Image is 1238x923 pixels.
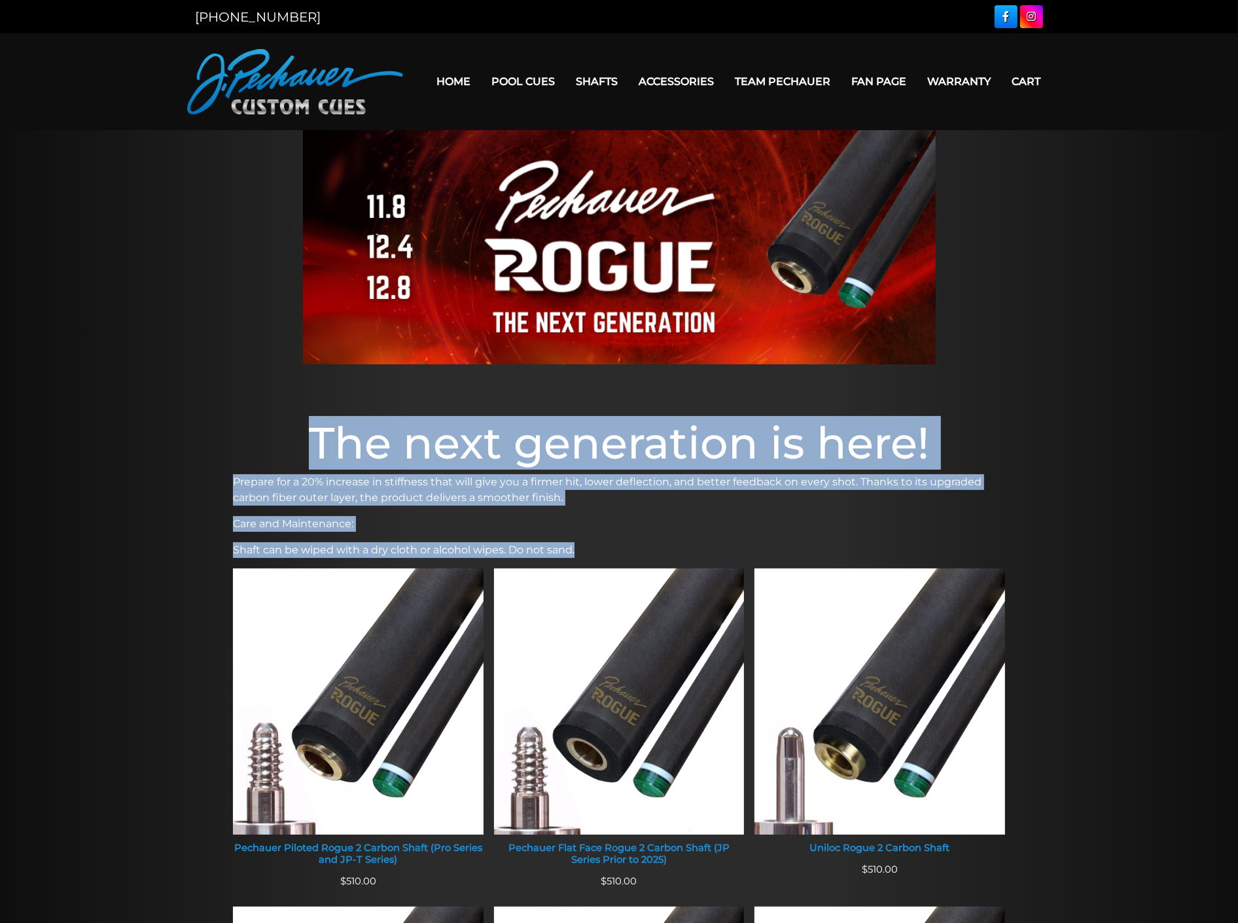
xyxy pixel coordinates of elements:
div: Pechauer Piloted Rogue 2 Carbon Shaft (Pro Series and JP-T Series) [233,843,484,865]
a: Home [426,65,481,98]
a: Pool Cues [481,65,565,98]
span: $ [862,863,868,875]
span: $ [601,875,607,887]
div: Pechauer Flat Face Rogue 2 Carbon Shaft (JP Series Prior to 2025) [494,843,745,865]
span: $ [340,875,346,887]
img: Uniloc Rogue 2 Carbon Shaft [754,568,1005,835]
span: 510.00 [340,875,376,887]
p: Prepare for a 20% increase in stiffness that will give you a firmer hit, lower deflection, and be... [233,474,1005,506]
a: Team Pechauer [724,65,841,98]
a: Pechauer Flat Face Rogue 2 Carbon Shaft (JP Series Prior to 2025) Pechauer Flat Face Rogue 2 Carb... [494,568,745,874]
p: Shaft can be wiped with a dry cloth or alcohol wipes. Do not sand. [233,542,1005,558]
a: [PHONE_NUMBER] [195,9,321,25]
a: Warranty [917,65,1001,98]
span: 510.00 [601,875,637,887]
a: Pechauer Piloted Rogue 2 Carbon Shaft (Pro Series and JP-T Series) Pechauer Piloted Rogue 2 Carbo... [233,568,484,874]
a: Shafts [565,65,628,98]
h1: The next generation is here! [233,417,1005,469]
p: Care and Maintenance: [233,516,1005,532]
div: Uniloc Rogue 2 Carbon Shaft [754,843,1005,854]
a: Fan Page [841,65,917,98]
img: Pechauer Piloted Rogue 2 Carbon Shaft (Pro Series and JP-T Series) [233,568,484,835]
img: Pechauer Flat Face Rogue 2 Carbon Shaft (JP Series Prior to 2025) [494,568,745,835]
a: Accessories [628,65,724,98]
a: Uniloc Rogue 2 Carbon Shaft Uniloc Rogue 2 Carbon Shaft [754,568,1005,862]
span: 510.00 [862,863,898,875]
img: Pechauer Custom Cues [187,49,403,114]
a: Cart [1001,65,1051,98]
